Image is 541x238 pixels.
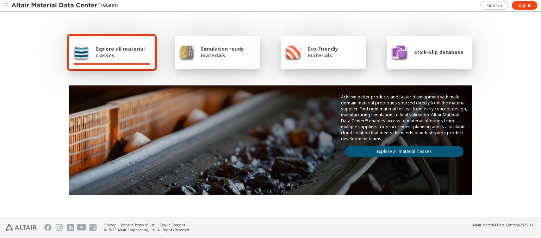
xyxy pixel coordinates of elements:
span: Altair Material Data Center [473,223,517,227]
a: Privacy [104,223,116,227]
span: Sign Up [486,3,502,8]
img: Eco-Friendly materials [285,44,301,60]
a: Sign Up [480,1,508,10]
span: Stick-Slip database [414,49,464,56]
p: Achieve better products and faster development with multi-domain material properties sourced dire... [341,94,468,142]
a: Cookie Consent [160,223,185,227]
a: Website Terms of Use [120,223,155,227]
span: Explore all material classes [95,45,150,59]
div: (Guest) [11,2,118,9]
img: Explore all material classes [73,44,89,60]
a: Sign In [512,1,537,10]
span: Simulation ready materials [201,45,256,59]
div: (v2025.1) [473,223,533,227]
img: Altair Material Data Center [11,2,101,9]
img: Stick-Slip database [391,44,408,60]
img: Simulation ready materials [179,44,194,60]
a: Explore all material classes [345,146,464,157]
div: © 2025 Altair Engineering, Inc. All Rights Reserved. [104,227,190,232]
span: Eco-Friendly materials [307,45,362,59]
span: Sign In [518,3,531,8]
img: Altair Engineering [6,224,37,231]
